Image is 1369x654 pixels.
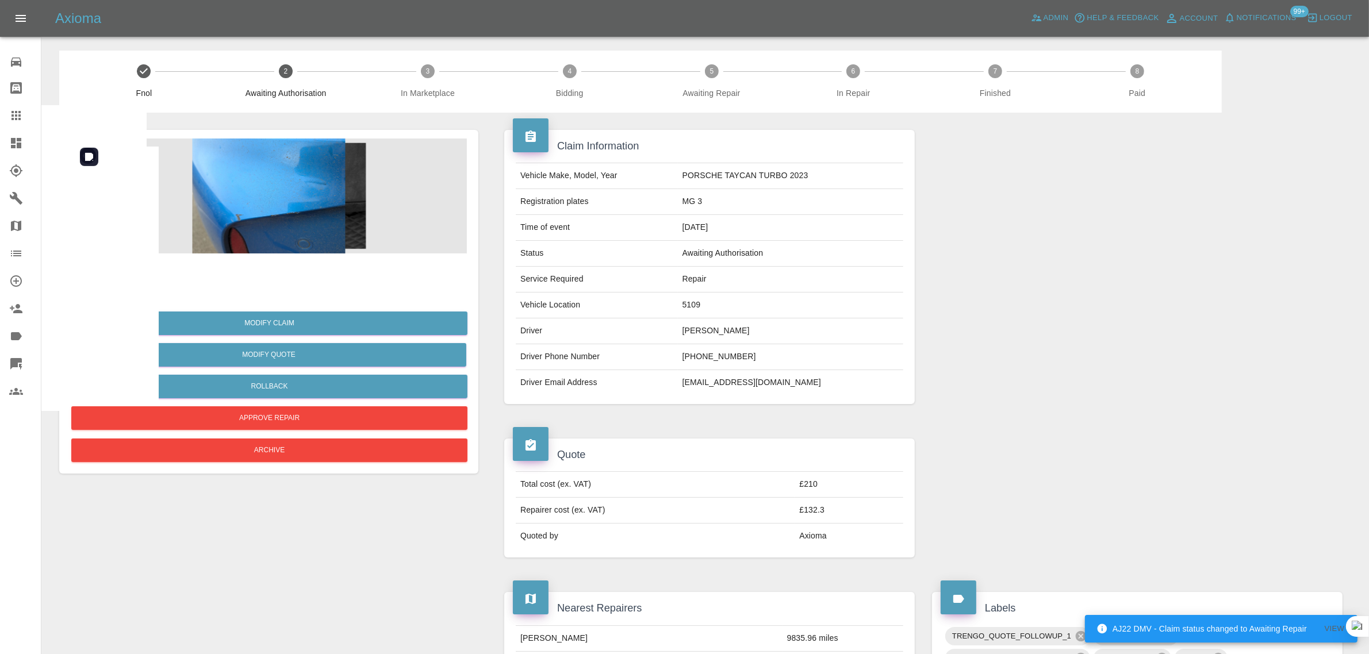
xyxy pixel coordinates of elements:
text: 2 [284,67,288,75]
div: AJ22 DMV - Claim status changed to Awaiting Repair [1096,618,1307,639]
button: Open drawer [7,5,34,32]
td: £132.3 [795,498,903,524]
text: 8 [1136,67,1140,75]
td: PORSCHE TAYCAN TURBO 2023 [678,163,903,189]
td: Registration plates [516,189,678,215]
td: 5109 [678,293,903,318]
td: Vehicle Location [516,293,678,318]
td: Total cost (ex. VAT) [516,472,795,498]
img: qt_1SBz1JA4aDea5wMjqu0zZ7D4 [75,258,112,295]
td: Status [516,241,678,267]
text: 6 [852,67,856,75]
td: Quoted by [516,524,795,549]
span: Awaiting Authorisation [220,87,352,99]
button: Notifications [1221,9,1299,27]
span: Notifications [1237,11,1297,25]
td: [PERSON_NAME] [678,318,903,344]
span: Admin [1044,11,1069,25]
img: 9b841a18-8f98-435b-8ae3-1bb6f6f78cd4 [71,139,467,253]
button: View [1316,620,1353,638]
span: Finished [929,87,1062,99]
td: [PERSON_NAME] [516,625,783,651]
button: Logout [1304,9,1355,27]
span: Awaiting Repair [645,87,778,99]
span: 99+ [1290,6,1309,17]
td: Service Required [516,267,678,293]
h4: Nearest Repairers [513,601,906,616]
td: Driver Email Address [516,370,678,395]
h5: Axioma [55,9,101,28]
td: 9835.96 miles [783,625,903,651]
span: Bidding [503,87,636,99]
a: Account [1162,9,1221,28]
td: Axioma [795,524,903,549]
button: Rollback [71,375,467,398]
td: [EMAIL_ADDRESS][DOMAIN_NAME] [678,370,903,395]
span: Paid [1071,87,1203,99]
span: Help & Feedback [1087,11,1159,25]
td: MG 3 [678,189,903,215]
h4: Quote [513,447,906,463]
td: Vehicle Make, Model, Year [516,163,678,189]
a: Admin [1028,9,1072,27]
text: 4 [567,67,572,75]
span: Account [1180,12,1218,25]
td: Driver [516,318,678,344]
text: 3 [426,67,430,75]
text: 7 [994,67,998,75]
span: TRENGO_QUOTE_FOLLOWUP_1 [945,629,1078,643]
span: Logout [1320,11,1352,25]
td: Awaiting Authorisation [678,241,903,267]
td: Repair [678,267,903,293]
text: 5 [710,67,714,75]
button: Help & Feedback [1071,9,1161,27]
span: In Repair [787,87,920,99]
span: Fnol [78,87,210,99]
div: TRENGO_QUOTE_FOLLOWUP_1 [945,627,1090,645]
h4: Claim Information [513,139,906,154]
td: [PHONE_NUMBER] [678,344,903,370]
span: In Marketplace [362,87,494,99]
a: Modify Claim [71,311,467,335]
button: Modify Quote [71,343,466,367]
button: Archive [71,438,467,462]
button: Approve Repair [71,406,467,430]
td: £210 [795,472,903,498]
td: Time of event [516,215,678,241]
td: [DATE] [678,215,903,241]
td: Repairer cost (ex. VAT) [516,498,795,524]
h4: Labels [941,601,1334,616]
td: Driver Phone Number [516,344,678,370]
